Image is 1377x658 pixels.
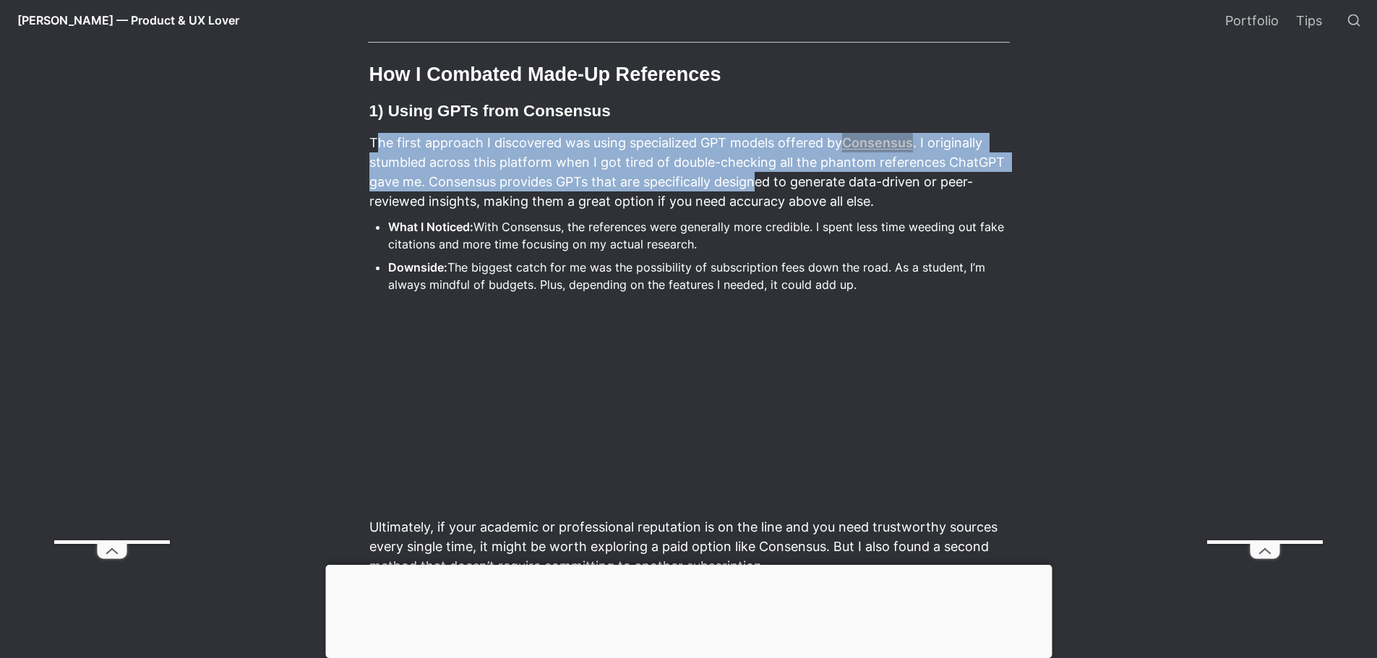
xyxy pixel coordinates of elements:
h3: 1) Using GPTs from Consensus [368,98,1010,124]
li: The biggest catch for me was the possibility of subscription fees down the road. As a student, I’... [388,256,1010,295]
iframe: Advertisement [1207,107,1323,540]
span: [PERSON_NAME] — Product & UX Lover [17,13,239,27]
p: The first approach I discovered was using specialized GPT models offered by . I originally stumbl... [368,131,1010,213]
a: Consensus [842,135,913,150]
li: With Consensus, the references were generally more credible. I spent less time weeding out fake c... [388,216,1010,255]
iframe: Advertisement [368,305,1010,507]
p: Ultimately, if your academic or professional reputation is on the line and you need trustworthy s... [368,515,1010,578]
iframe: Advertisement [325,565,1052,654]
iframe: Advertisement [54,107,170,540]
strong: Downside: [388,260,447,274]
strong: What I Noticed: [388,220,473,234]
h2: How I Combated Made-Up References [368,60,1010,90]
